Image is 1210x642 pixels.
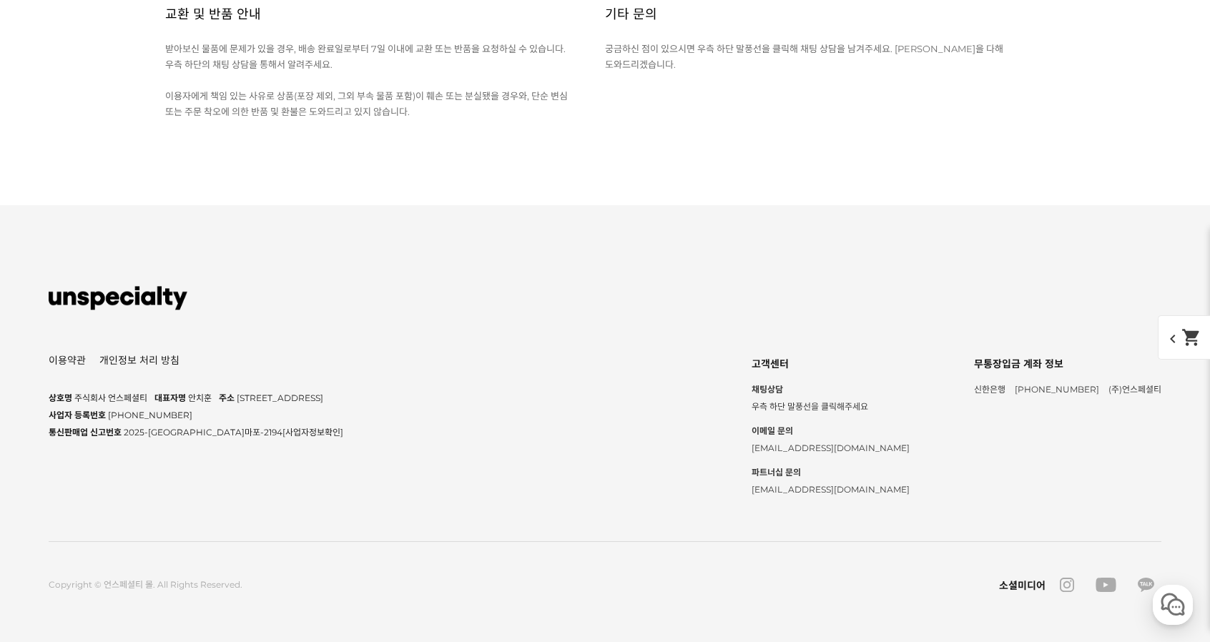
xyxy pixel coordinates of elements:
a: 이용약관 [49,355,86,365]
span: 상호명 [49,392,72,403]
img: 언스페셜티 몰 [49,277,187,320]
span: (주)언스페셜티 [1108,384,1161,395]
span: [PHONE_NUMBER] [1015,384,1099,395]
strong: 파트너십 문의 [752,464,910,481]
span: 홈 [45,475,54,486]
span: 안치훈 [188,392,212,403]
span: [STREET_ADDRESS] [237,392,323,403]
div: 무통장입금 계좌 정보 [974,354,1161,374]
strong: 채팅상담 [752,381,910,398]
span: [EMAIL_ADDRESS][DOMAIN_NAME] [752,484,910,495]
span: 통신판매업 신고번호 [49,427,122,438]
div: 소셜미디어 [999,578,1046,592]
span: 우측 하단 말풍선을 클릭해주세요 [752,401,868,412]
div: 궁금하신 점이 있으시면 우측 하단 말풍선을 클릭해 채팅 상담을 남겨주세요. [PERSON_NAME]을 다해 도와드리겠습니다. [605,41,1045,72]
span: 2025-[GEOGRAPHIC_DATA]마포-2194 [124,427,343,438]
a: 홈 [4,453,94,489]
span: 사업자 등록번호 [49,410,106,420]
p: 받아보신 물품에 문제가 있을 경우, 배송 완료일로부터 7일 이내에 교환 또는 반품을 요청하실 수 있습니다. 우측 하단의 채팅 상담을 통해서 알려주세요. 이용자에게 책임 있는 ... [165,41,573,119]
a: 대화 [94,453,185,489]
a: 설정 [185,453,275,489]
span: 주소 [219,392,235,403]
a: 개인정보 처리 방침 [99,355,179,365]
span: [PHONE_NUMBER] [108,410,192,420]
span: 주식회사 언스페셜티 [74,392,147,403]
a: youtube [1088,578,1123,592]
div: 고객센터 [752,354,910,374]
span: 대표자명 [154,392,186,403]
div: Copyright © 언스페셜티 몰. All Rights Reserved. [49,578,242,592]
strong: 이메일 문의 [752,423,910,440]
a: instagram [1053,578,1081,592]
span: 대화 [131,475,148,487]
span: 신한은행 [974,384,1005,395]
a: kakao [1131,578,1161,592]
span: [EMAIL_ADDRESS][DOMAIN_NAME] [752,443,910,453]
a: [사업자정보확인] [282,427,343,438]
span: 설정 [221,475,238,486]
